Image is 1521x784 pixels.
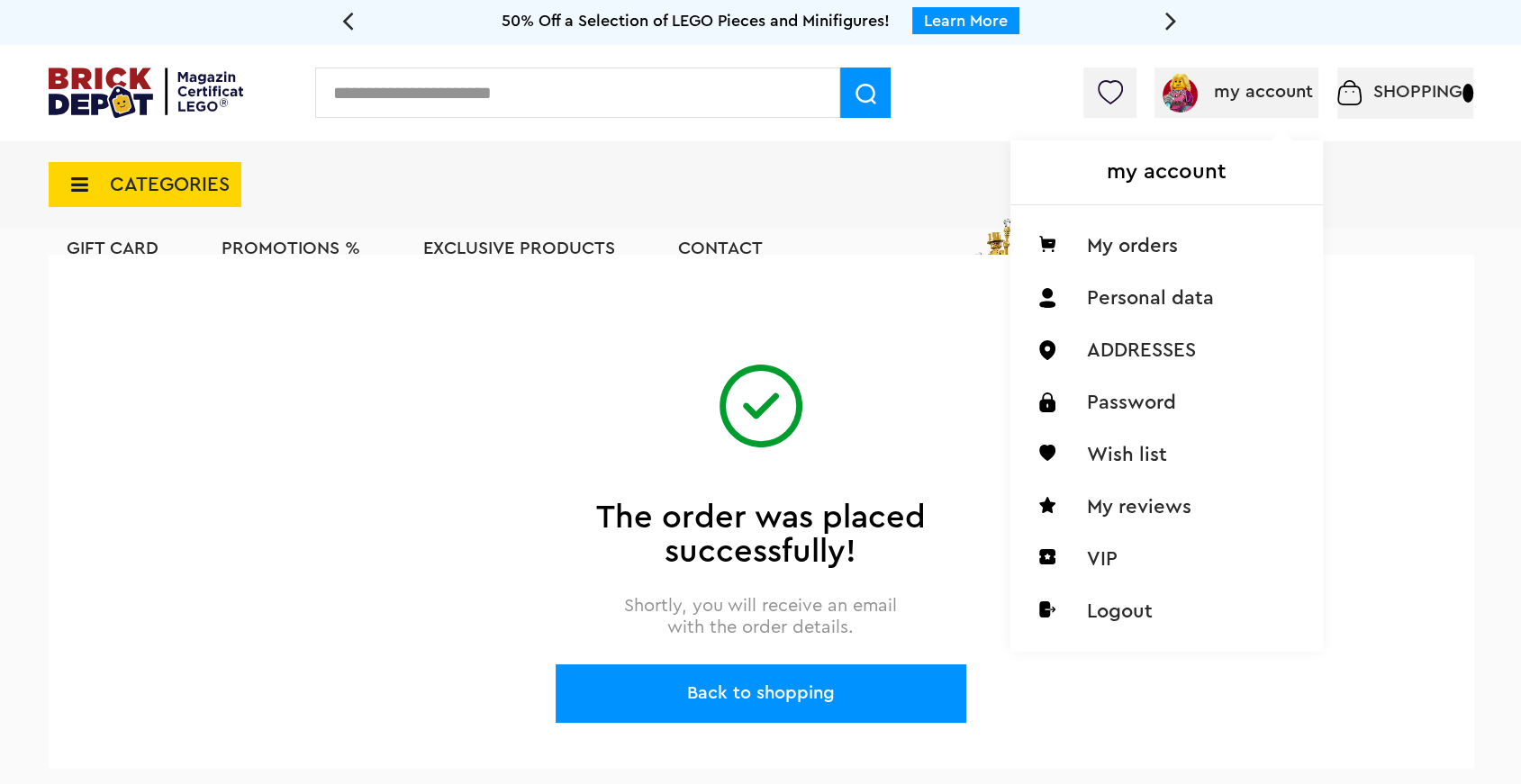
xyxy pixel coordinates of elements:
font: The order was placed successfully! [596,501,926,568]
a: Learn More [924,13,1008,29]
font: CATEGORIES [110,175,230,194]
font: Back to shopping [687,684,835,702]
a: my account [1160,83,1313,101]
font: Shortly, you will receive an email with the order details. [624,597,897,636]
font: my account [1214,83,1313,101]
a: Back to shopping [49,664,1473,723]
font: SHOPPING [1373,83,1462,101]
font: 50% Off a Selection of LEGO Pieces and Minifigures! [502,13,890,29]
